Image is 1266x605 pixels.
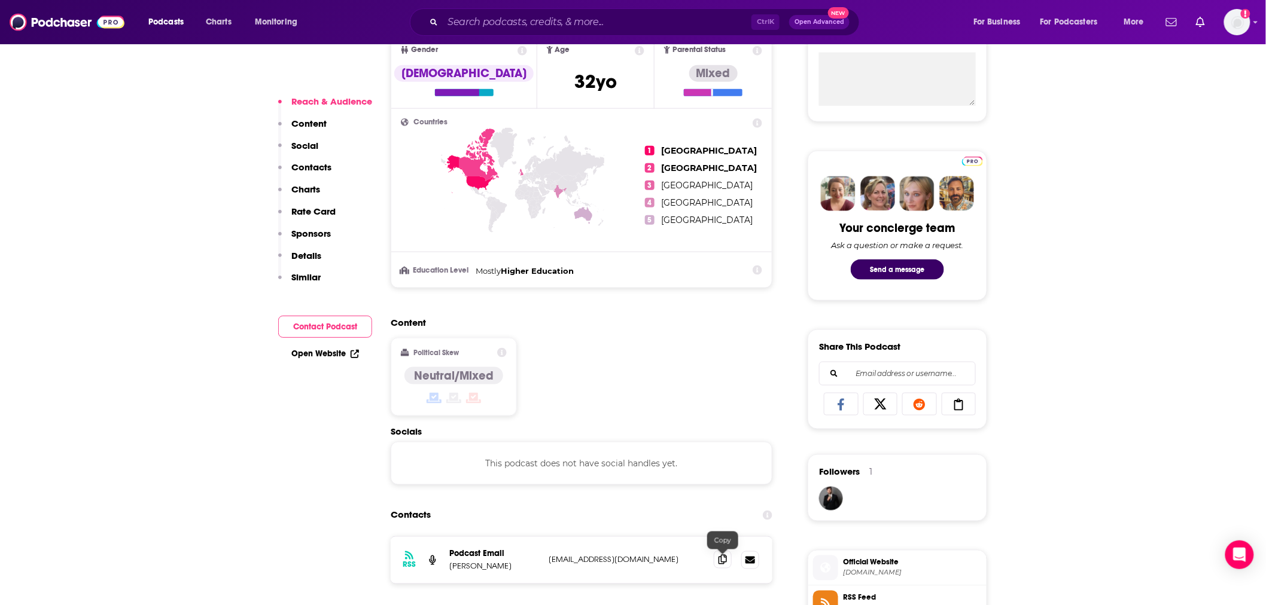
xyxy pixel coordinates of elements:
[821,176,856,211] img: Sydney Profile
[148,14,184,30] span: Podcasts
[1225,540,1254,569] div: Open Intercom Messenger
[501,266,574,276] span: Higher Education
[206,14,232,30] span: Charts
[795,19,844,25] span: Open Advanced
[476,266,501,276] span: Mostly
[860,176,895,211] img: Barbara Profile
[411,46,438,54] span: Gender
[939,176,974,211] img: Jon Profile
[962,157,983,166] img: Podchaser Pro
[863,393,898,415] a: Share on X/Twitter
[645,181,655,190] span: 3
[751,14,780,30] span: Ctrl K
[449,549,539,559] p: Podcast Email
[707,531,738,549] div: Copy
[973,14,1021,30] span: For Business
[278,271,321,294] button: Similar
[278,250,321,272] button: Details
[246,13,313,32] button: open menu
[278,140,318,162] button: Social
[574,70,617,93] span: 32 yo
[1191,12,1210,32] a: Show notifications dropdown
[391,426,772,437] h2: Socials
[851,259,944,280] button: Send a message
[843,592,982,603] span: RSS Feed
[689,65,738,82] div: Mixed
[662,163,757,173] span: [GEOGRAPHIC_DATA]
[278,96,372,118] button: Reach & Audience
[421,8,871,36] div: Search podcasts, credits, & more...
[1124,14,1144,30] span: More
[645,163,655,173] span: 2
[869,466,872,477] div: 1
[278,184,320,206] button: Charts
[965,13,1036,32] button: open menu
[291,206,336,217] p: Rate Card
[1224,9,1250,35] img: User Profile
[198,13,239,32] a: Charts
[645,146,655,155] span: 1
[819,341,900,352] h3: Share This Podcast
[278,228,331,250] button: Sponsors
[443,13,751,32] input: Search podcasts, credits, & more...
[662,215,753,225] span: [GEOGRAPHIC_DATA]
[645,215,655,225] span: 5
[1040,14,1098,30] span: For Podcasters
[819,362,976,386] div: Search followers
[824,393,859,415] a: Share on Facebook
[291,271,321,283] p: Similar
[413,118,448,126] span: Countries
[291,228,331,239] p: Sponsors
[278,316,372,338] button: Contact Podcast
[1224,9,1250,35] button: Show profile menu
[278,118,327,140] button: Content
[291,349,359,359] a: Open Website
[401,267,471,274] h3: Education Level
[843,569,982,577] span: podcasts.castplus.fm
[278,206,336,228] button: Rate Card
[255,14,297,30] span: Monitoring
[394,65,534,82] div: [DEMOGRAPHIC_DATA]
[449,561,539,572] p: [PERSON_NAME]
[843,557,982,568] span: Official Website
[962,155,983,166] a: Pro website
[829,362,966,385] input: Email address or username...
[391,317,763,328] h2: Content
[828,7,850,19] span: New
[414,349,459,357] h2: Political Skew
[672,46,726,54] span: Parental Status
[291,184,320,195] p: Charts
[291,96,372,107] p: Reach & Audience
[291,118,327,129] p: Content
[10,11,124,33] img: Podchaser - Follow, Share and Rate Podcasts
[1241,9,1250,19] svg: Add a profile image
[831,240,964,250] div: Ask a question or make a request.
[1033,13,1115,32] button: open menu
[291,140,318,151] p: Social
[840,221,955,236] div: Your concierge team
[291,161,331,173] p: Contacts
[1161,12,1182,32] a: Show notifications dropdown
[662,197,753,208] span: [GEOGRAPHIC_DATA]
[819,487,843,511] img: JohirMia
[662,145,757,156] span: [GEOGRAPHIC_DATA]
[645,198,655,207] span: 4
[555,46,570,54] span: Age
[942,393,976,415] a: Copy Link
[391,504,431,527] h2: Contacts
[902,393,937,415] a: Share on Reddit
[278,161,331,184] button: Contacts
[900,176,935,211] img: Jules Profile
[549,555,704,565] p: [EMAIL_ADDRESS][DOMAIN_NAME]
[1115,13,1159,32] button: open menu
[291,250,321,261] p: Details
[1224,9,1250,35] span: Logged in as notablypr2
[662,180,753,191] span: [GEOGRAPHIC_DATA]
[819,466,860,477] span: Followers
[414,368,494,383] h4: Neutral/Mixed
[403,560,416,570] h3: RSS
[789,15,850,29] button: Open AdvancedNew
[813,555,982,580] a: Official Website[DOMAIN_NAME]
